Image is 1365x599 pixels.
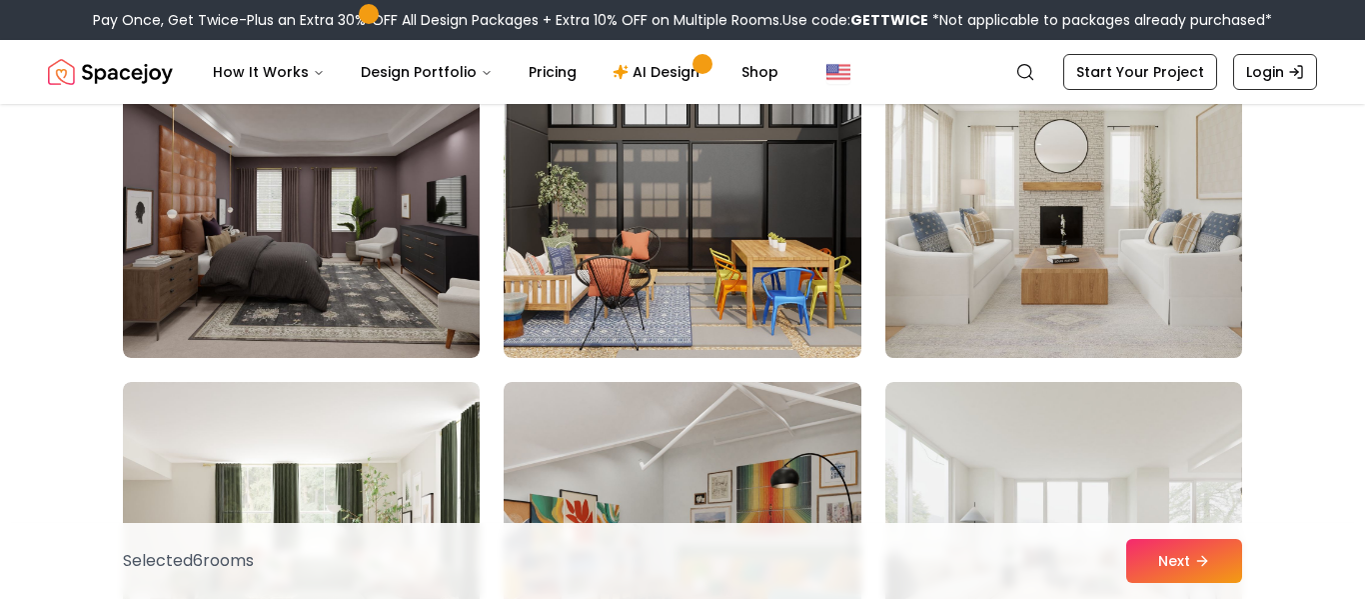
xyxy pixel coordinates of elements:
a: Start Your Project [1063,54,1217,90]
p: Selected 6 room s [123,549,254,573]
a: Spacejoy [48,52,173,92]
div: Pay Once, Get Twice-Plus an Extra 30% OFF All Design Packages + Extra 10% OFF on Multiple Rooms. [93,10,1272,30]
img: United States [826,60,850,84]
span: Use code: [782,10,928,30]
a: Login [1233,54,1317,90]
button: Next [1126,539,1242,583]
img: Room room-25 [123,38,480,358]
a: Shop [725,52,794,92]
button: How It Works [197,52,341,92]
img: Spacejoy Logo [48,52,173,92]
img: Room room-27 [876,30,1251,366]
img: Room room-26 [504,38,860,358]
a: AI Design [597,52,721,92]
a: Pricing [513,52,593,92]
b: GETTWICE [850,10,928,30]
nav: Global [48,40,1317,104]
span: *Not applicable to packages already purchased* [928,10,1272,30]
button: Design Portfolio [345,52,509,92]
nav: Main [197,52,794,92]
